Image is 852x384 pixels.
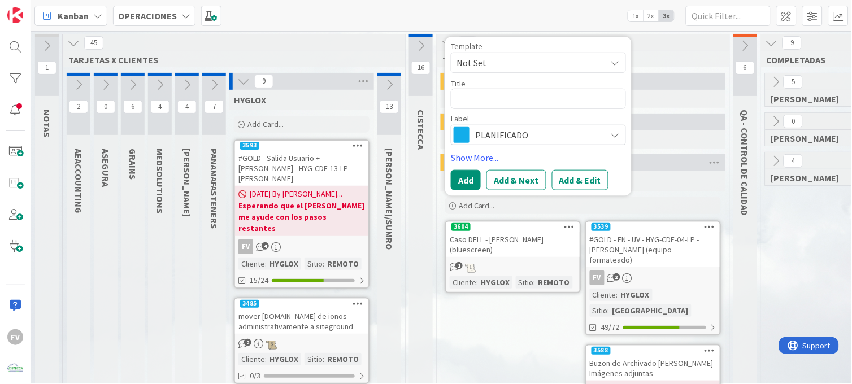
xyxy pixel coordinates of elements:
[590,304,608,317] div: Sitio
[265,353,267,365] span: :
[240,142,259,150] div: 3593
[411,61,431,75] span: 16
[235,141,368,186] div: 3593#GOLD - Salida Usuario + [PERSON_NAME] - HYG-CDE-13-LP - [PERSON_NAME]
[127,149,138,180] span: GRAINS
[686,6,771,26] input: Quick Filter...
[628,10,644,21] span: 1x
[783,36,802,50] span: 9
[235,299,368,334] div: 3485mover [DOMAIN_NAME] de ionos administrativamente a siteground
[380,100,399,114] span: 13
[250,188,342,200] span: [DATE] By [PERSON_NAME]...
[41,110,53,137] span: NOTAS
[205,100,224,114] span: 7
[235,299,368,309] div: 3485
[586,270,720,285] div: FV
[150,100,169,114] span: 4
[323,353,324,365] span: :
[784,75,803,89] span: 5
[516,276,534,289] div: Sitio
[305,258,323,270] div: Sitio
[181,149,193,217] span: KRESTON
[451,223,471,231] div: 3604
[58,9,89,23] span: Kanban
[459,200,495,211] span: Add Card...
[444,134,512,145] span: NAVIL
[444,93,512,104] span: GABRIEL
[446,222,580,257] div: 3604Caso DELL - [PERSON_NAME] (bluescreen)
[415,110,427,150] span: CISTECCA
[234,298,370,384] a: 3485mover [DOMAIN_NAME] de ionos administrativamente a sitegroundCliente:HYGLOXSitio:REMOTO0/3
[254,75,273,88] span: 9
[265,258,267,270] span: :
[240,300,259,308] div: 3485
[305,353,323,365] div: Sitio
[451,115,469,123] span: Label
[740,110,751,216] span: QA - CONTROL DE CALIDAD
[450,276,476,289] div: Cliente
[234,139,370,289] a: 3593#GOLD - Salida Usuario + [PERSON_NAME] - HYG-CDE-13-LP - [PERSON_NAME][DATE] By [PERSON_NAME]...
[586,222,720,267] div: 3539#GOLD - EN - UV - HYG-CDE-04-LP - [PERSON_NAME] (equipo formateado)
[590,289,616,301] div: Cliente
[123,100,142,114] span: 6
[154,149,166,213] span: MEDSOLUTIONS
[37,61,56,75] span: 1
[96,100,115,114] span: 0
[536,276,573,289] div: REMOTO
[244,339,251,346] span: 2
[446,232,580,257] div: Caso DELL - [PERSON_NAME] (bluescreen)
[451,78,466,89] label: Title
[590,270,605,285] div: FV
[208,149,220,229] span: PANAMAFASTENERS
[610,304,692,317] div: [GEOGRAPHIC_DATA]
[613,273,620,281] span: 2
[69,100,88,114] span: 2
[235,141,368,151] div: 3593
[736,61,755,75] span: 6
[446,222,580,232] div: 3604
[250,274,268,286] span: 15/24
[7,7,23,23] img: Visit kanbanzone.com
[784,115,803,128] span: 0
[659,10,674,21] span: 3x
[118,10,177,21] b: OPERACIONES
[24,2,51,15] span: Support
[250,370,260,382] span: 0/3
[476,276,478,289] span: :
[592,347,611,355] div: 3588
[235,151,368,186] div: #GOLD - Salida Usuario + [PERSON_NAME] - HYG-CDE-13-LP - [PERSON_NAME]
[586,346,720,356] div: 3588
[585,221,721,335] a: 3539#GOLD - EN - UV - HYG-CDE-04-LP - [PERSON_NAME] (equipo formateado)FVCliente:HYGLOXSitio:[GEO...
[177,100,197,114] span: 4
[475,127,601,143] span: PLANIFICADO
[384,149,395,250] span: IVOR/SUMRO
[238,258,265,270] div: Cliente
[73,149,84,213] span: AEACCOUNTING
[586,222,720,232] div: 3539
[235,309,368,334] div: mover [DOMAIN_NAME] de ionos administrativamente a siteground
[84,36,103,50] span: 45
[644,10,659,21] span: 2x
[455,262,463,269] span: 1
[458,36,477,50] span: 8
[100,149,111,187] span: ASEGURA
[451,42,482,50] span: Template
[616,289,618,301] span: :
[601,321,620,333] span: 49/72
[238,239,253,254] div: FV
[451,151,626,164] a: Show More...
[238,200,365,234] b: Esperando que el [PERSON_NAME] me ayude con los pasos restantes
[552,170,608,190] button: Add & Edit
[267,258,301,270] div: HYGLOX
[68,54,391,66] span: TARJETAS X CLIENTES
[445,221,581,293] a: 3604Caso DELL - [PERSON_NAME] (bluescreen)Cliente:HYGLOXSitio:REMOTO
[234,94,266,106] span: HYGLOX
[784,154,803,168] span: 4
[267,353,301,365] div: HYGLOX
[618,289,653,301] div: HYGLOX
[608,304,610,317] span: :
[478,276,512,289] div: HYGLOX
[586,356,720,381] div: Buzon de Archivado [PERSON_NAME] Imágenes adjuntas
[262,242,269,250] span: 4
[247,119,284,129] span: Add Card...
[7,361,23,377] img: avatar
